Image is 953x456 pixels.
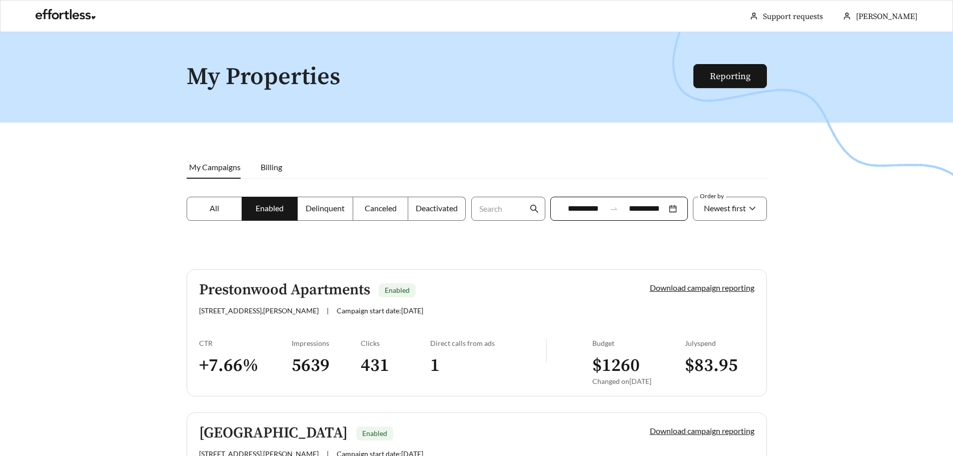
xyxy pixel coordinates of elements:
span: Enabled [256,203,284,213]
span: Newest first [704,203,746,213]
span: Delinquent [306,203,345,213]
span: Campaign start date: [DATE] [337,306,423,315]
h3: 431 [361,354,430,377]
span: [STREET_ADDRESS] , [PERSON_NAME] [199,306,319,315]
span: All [210,203,219,213]
a: Support requests [763,12,823,22]
div: Changed on [DATE] [592,377,685,385]
span: Canceled [365,203,397,213]
h3: $ 83.95 [685,354,754,377]
span: [PERSON_NAME] [856,12,917,22]
div: Clicks [361,339,430,347]
h1: My Properties [187,64,694,91]
img: line [546,339,547,363]
h3: 1 [430,354,546,377]
span: search [530,204,539,213]
span: Deactivated [416,203,458,213]
span: Enabled [385,286,410,294]
a: Download campaign reporting [650,283,754,292]
button: Reporting [693,64,767,88]
a: Reporting [710,71,750,82]
span: to [609,204,618,213]
h5: [GEOGRAPHIC_DATA] [199,425,348,441]
span: | [327,306,329,315]
h3: $ 1260 [592,354,685,377]
div: Budget [592,339,685,347]
span: Enabled [362,429,387,437]
a: Prestonwood ApartmentsEnabled[STREET_ADDRESS],[PERSON_NAME]|Campaign start date:[DATE]Download ca... [187,269,767,396]
h3: 5639 [292,354,361,377]
div: Impressions [292,339,361,347]
span: Billing [261,162,282,172]
span: My Campaigns [189,162,241,172]
div: CTR [199,339,292,347]
h5: Prestonwood Apartments [199,282,370,298]
span: swap-right [609,204,618,213]
div: Direct calls from ads [430,339,546,347]
a: Download campaign reporting [650,426,754,435]
div: July spend [685,339,754,347]
h3: + 7.66 % [199,354,292,377]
